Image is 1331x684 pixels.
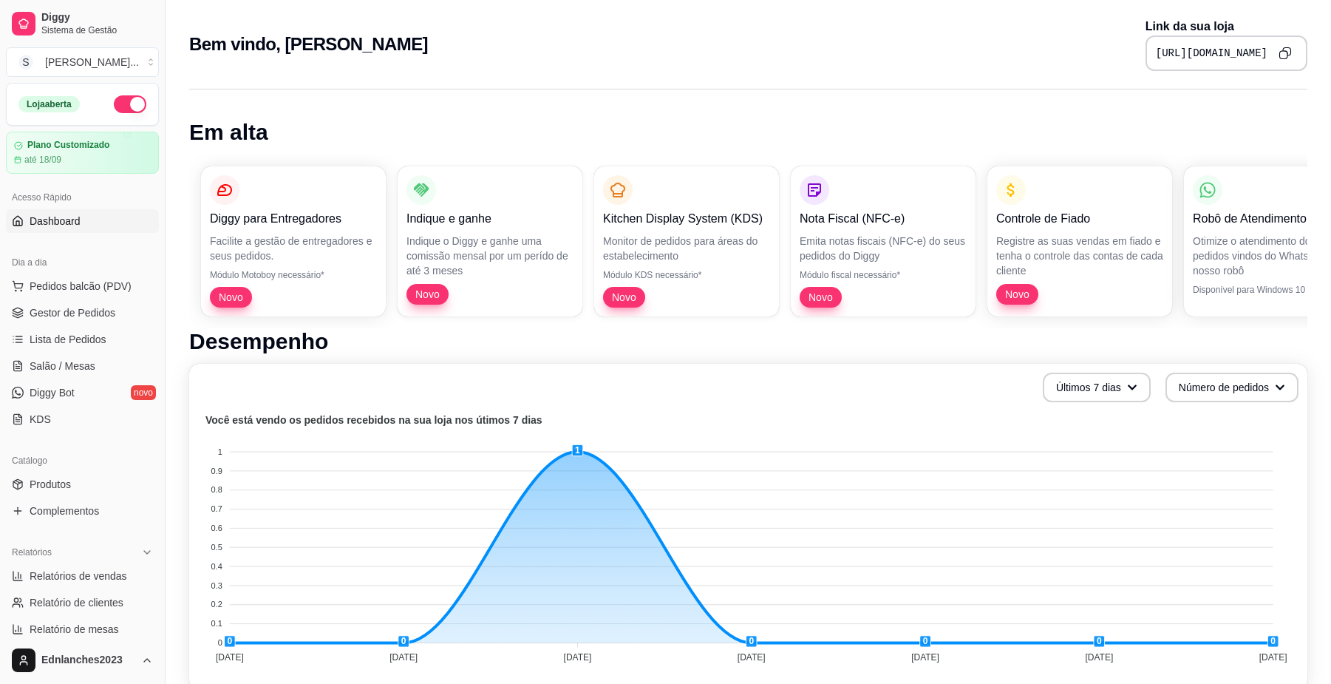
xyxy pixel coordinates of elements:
[210,210,377,228] p: Diggy para Entregadores
[30,412,51,427] span: KDS
[800,234,967,263] p: Emita notas fiscais (NFC-e) do seus pedidos do Diggy
[6,6,159,41] a: DiggySistema de Gestão
[210,269,377,281] p: Módulo Motoboy necessário*
[189,119,1307,146] h1: Em alta
[205,414,542,426] text: Você está vendo os pedidos recebidos na sua loja nos útimos 7 dias
[1273,41,1297,65] button: Copy to clipboard
[398,166,582,316] button: Indique e ganheIndique o Diggy e ganhe uma comissão mensal por um perído de até 3 mesesNovo
[30,622,119,637] span: Relatório de mesas
[30,359,95,373] span: Salão / Mesas
[6,591,159,614] a: Relatório de clientes
[216,652,244,663] tspan: [DATE]
[18,96,80,112] div: Loja aberta
[6,301,159,325] a: Gestor de Pedidos
[1043,373,1151,402] button: Últimos 7 dias
[987,166,1172,316] button: Controle de FiadoRegistre as suas vendas em fiado e tenha o controle das contas de cada clienteNovo
[1085,652,1113,663] tspan: [DATE]
[6,407,159,431] a: KDS
[6,564,159,588] a: Relatórios de vendas
[30,504,99,518] span: Complementos
[213,290,249,305] span: Novo
[406,210,573,228] p: Indique e ganhe
[1259,652,1287,663] tspan: [DATE]
[594,166,779,316] button: Kitchen Display System (KDS)Monitor de pedidos para áreas do estabelecimentoMódulo KDS necessário...
[389,652,418,663] tspan: [DATE]
[210,234,377,263] p: Facilite a gestão de entregadores e seus pedidos.
[218,447,222,456] tspan: 1
[800,210,967,228] p: Nota Fiscal (NFC-e)
[211,485,222,494] tspan: 0.8
[211,504,222,513] tspan: 0.7
[1165,373,1298,402] button: Número de pedidos
[30,332,106,347] span: Lista de Pedidos
[6,643,159,678] button: Ednlanches2023
[564,652,592,663] tspan: [DATE]
[6,617,159,641] a: Relatório de mesas
[603,210,770,228] p: Kitchen Display System (KDS)
[41,24,153,36] span: Sistema de Gestão
[30,279,132,294] span: Pedidos balcão (PDV)
[800,269,967,281] p: Módulo fiscal necessário*
[211,562,222,571] tspan: 0.4
[211,543,222,552] tspan: 0.5
[6,381,159,404] a: Diggy Botnovo
[6,354,159,378] a: Salão / Mesas
[1156,46,1267,61] pre: [URL][DOMAIN_NAME]
[6,132,159,174] a: Plano Customizadoaté 18/09
[996,210,1163,228] p: Controle de Fiado
[6,186,159,209] div: Acesso Rápido
[211,581,222,590] tspan: 0.3
[218,638,222,647] tspan: 0
[211,619,222,628] tspan: 0.1
[738,652,766,663] tspan: [DATE]
[6,328,159,351] a: Lista de Pedidos
[201,166,386,316] button: Diggy para EntregadoresFacilite a gestão de entregadores e seus pedidos.Módulo Motoboy necessário...
[211,600,222,609] tspan: 0.2
[189,328,1307,355] h1: Desempenho
[6,251,159,274] div: Dia a dia
[6,473,159,496] a: Produtos
[211,524,222,532] tspan: 0.6
[791,166,976,316] button: Nota Fiscal (NFC-e)Emita notas fiscais (NFC-e) do seus pedidos do DiggyMódulo fiscal necessário*Novo
[189,33,428,56] h2: Bem vindo, [PERSON_NAME]
[41,11,153,24] span: Diggy
[30,477,71,492] span: Produtos
[406,234,573,278] p: Indique o Diggy e ganhe uma comissão mensal por um perído de até 3 meses
[603,269,770,281] p: Módulo KDS necessário*
[45,55,139,70] div: [PERSON_NAME] ...
[996,234,1163,278] p: Registre as suas vendas em fiado e tenha o controle das contas de cada cliente
[30,569,127,583] span: Relatórios de vendas
[30,214,81,228] span: Dashboard
[1146,18,1307,35] p: Link da sua loja
[803,290,839,305] span: Novo
[41,654,135,667] span: Ednlanches2023
[6,449,159,473] div: Catálogo
[30,385,75,400] span: Diggy Bot
[30,595,123,610] span: Relatório de clientes
[6,209,159,233] a: Dashboard
[30,305,115,320] span: Gestor de Pedidos
[6,47,159,77] button: Select a team
[911,652,939,663] tspan: [DATE]
[999,287,1035,302] span: Novo
[24,154,61,166] article: até 18/09
[6,499,159,523] a: Complementos
[603,234,770,263] p: Monitor de pedidos para áreas do estabelecimento
[27,140,109,151] article: Plano Customizado
[18,55,33,70] span: S
[12,546,52,558] span: Relatórios
[409,287,446,302] span: Novo
[606,290,642,305] span: Novo
[114,95,146,113] button: Alterar Status
[211,467,222,475] tspan: 0.9
[6,274,159,298] button: Pedidos balcão (PDV)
